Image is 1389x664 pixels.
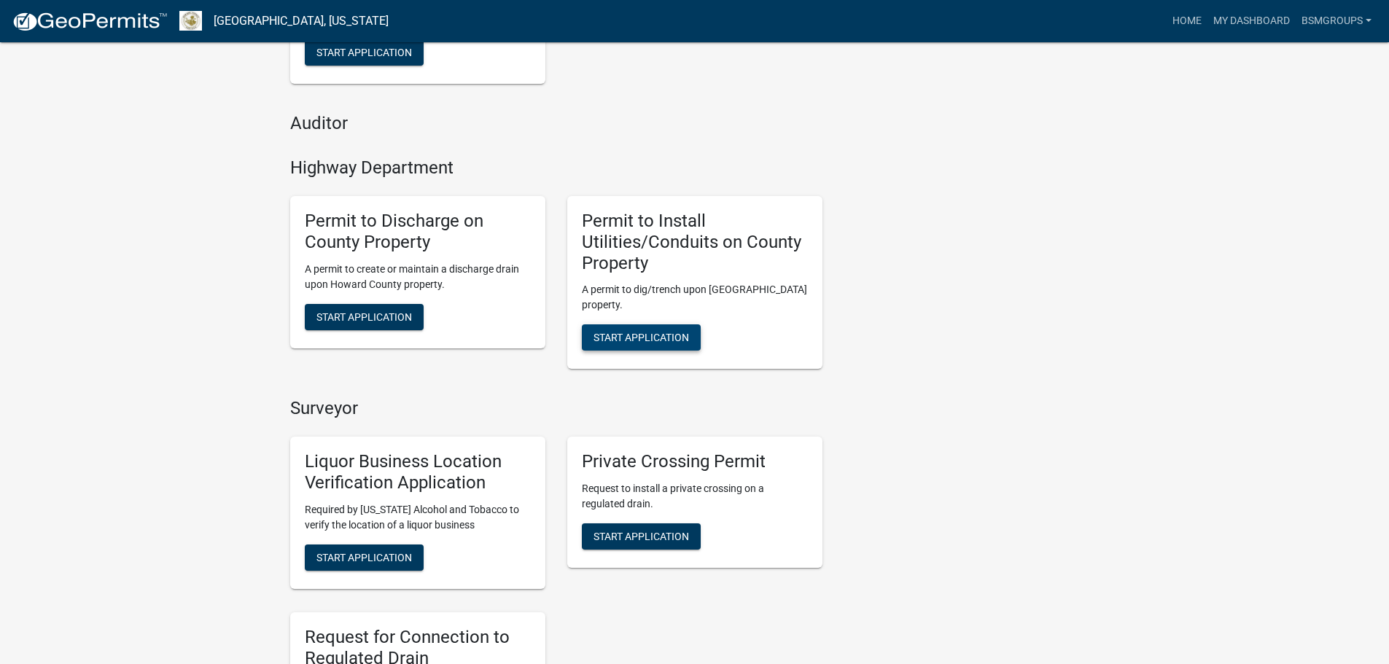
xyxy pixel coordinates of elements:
h4: Highway Department [290,157,822,179]
img: Howard County, Indiana [179,11,202,31]
button: Start Application [305,544,424,571]
button: Start Application [305,304,424,330]
a: [GEOGRAPHIC_DATA], [US_STATE] [214,9,389,34]
button: Start Application [305,39,424,66]
h5: Liquor Business Location Verification Application [305,451,531,493]
span: Start Application [594,332,689,343]
a: My Dashboard [1207,7,1296,35]
h5: Permit to Discharge on County Property [305,211,531,253]
a: Home [1167,7,1207,35]
h4: Auditor [290,113,822,134]
span: Start Application [594,531,689,542]
span: Start Application [316,551,412,563]
h5: Permit to Install Utilities/Conduits on County Property [582,211,808,273]
span: Start Application [316,47,412,58]
a: BSMGroups [1296,7,1377,35]
button: Start Application [582,523,701,550]
span: Start Application [316,310,412,322]
p: Required by [US_STATE] Alcohol and Tobacco to verify the location of a liquor business [305,502,531,533]
h4: Surveyor [290,398,822,419]
button: Start Application [582,324,701,351]
p: Request to install a private crossing on a regulated drain. [582,481,808,512]
p: A permit to dig/trench upon [GEOGRAPHIC_DATA] property. [582,282,808,313]
h5: Private Crossing Permit [582,451,808,472]
p: A permit to create or maintain a discharge drain upon Howard County property. [305,262,531,292]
